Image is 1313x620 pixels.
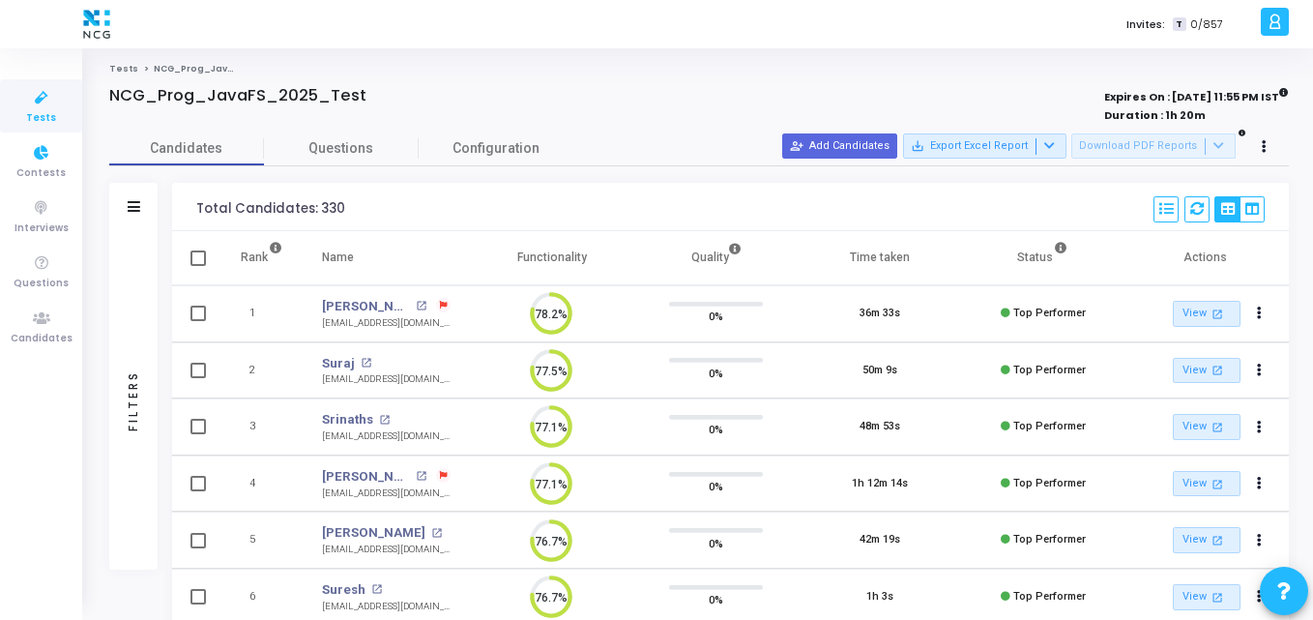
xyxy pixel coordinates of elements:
[911,139,924,153] mat-icon: save_alt
[78,5,115,44] img: logo
[1210,532,1226,548] mat-icon: open_in_new
[109,138,264,159] span: Candidates
[1126,16,1165,33] label: Invites:
[709,477,723,496] span: 0%
[220,512,303,569] td: 5
[862,363,897,379] div: 50m 9s
[790,139,803,153] mat-icon: person_add_alt
[709,590,723,609] span: 0%
[322,580,365,600] a: Suresh
[1013,420,1086,432] span: Top Performer
[1173,471,1240,497] a: View
[634,231,798,285] th: Quality
[470,231,633,285] th: Functionality
[11,331,73,347] span: Candidates
[379,415,390,426] mat-icon: open_in_new
[1246,584,1273,611] button: Actions
[1013,477,1086,489] span: Top Performer
[26,110,56,127] span: Tests
[322,467,411,487] a: [PERSON_NAME]
[1125,231,1289,285] th: Actions
[852,476,908,492] div: 1h 12m 14s
[154,63,306,74] span: NCG_Prog_JavaFS_2025_Test
[1013,590,1086,603] span: Top Performer
[709,420,723,439] span: 0%
[709,533,723,552] span: 0%
[1246,470,1273,497] button: Actions
[1173,414,1240,440] a: View
[322,429,451,444] div: [EMAIL_ADDRESS][DOMAIN_NAME]
[1173,17,1185,32] span: T
[322,487,451,501] div: [EMAIL_ADDRESS][DOMAIN_NAME]
[866,589,893,605] div: 1h 3s
[1104,84,1289,105] strong: Expires On : [DATE] 11:55 PM IST
[109,86,366,105] h4: NCG_Prog_JavaFS_2025_Test
[782,133,897,159] button: Add Candidates
[1013,364,1086,376] span: Top Performer
[1173,584,1240,610] a: View
[1190,16,1223,33] span: 0/857
[452,138,540,159] span: Configuration
[264,138,419,159] span: Questions
[416,471,426,482] mat-icon: open_in_new
[220,231,303,285] th: Rank
[1246,301,1273,328] button: Actions
[322,543,451,557] div: [EMAIL_ADDRESS][DOMAIN_NAME]
[1210,476,1226,492] mat-icon: open_in_new
[860,419,900,435] div: 48m 53s
[1246,527,1273,554] button: Actions
[322,410,373,429] a: Srinaths
[109,63,1289,75] nav: breadcrumb
[109,63,138,74] a: Tests
[322,354,355,373] a: Suraj
[416,301,426,311] mat-icon: open_in_new
[220,342,303,399] td: 2
[1210,306,1226,322] mat-icon: open_in_new
[196,201,345,217] div: Total Candidates: 330
[709,307,723,326] span: 0%
[850,247,910,268] div: Time taken
[322,523,425,543] a: [PERSON_NAME]
[1210,419,1226,435] mat-icon: open_in_new
[1210,362,1226,378] mat-icon: open_in_new
[1210,589,1226,605] mat-icon: open_in_new
[709,363,723,382] span: 0%
[1246,357,1273,384] button: Actions
[322,372,451,387] div: [EMAIL_ADDRESS][DOMAIN_NAME]
[961,231,1124,285] th: Status
[322,297,411,316] a: [PERSON_NAME]
[16,165,66,182] span: Contests
[1071,133,1236,159] button: Download PDF Reports
[322,247,354,268] div: Name
[322,316,451,331] div: [EMAIL_ADDRESS][DOMAIN_NAME]
[15,221,69,237] span: Interviews
[860,532,900,548] div: 42m 19s
[1173,301,1240,327] a: View
[220,456,303,513] td: 4
[1173,358,1240,384] a: View
[1246,414,1273,441] button: Actions
[860,306,900,322] div: 36m 33s
[1173,527,1240,553] a: View
[14,276,69,292] span: Questions
[1104,107,1206,123] strong: Duration : 1h 20m
[431,528,442,539] mat-icon: open_in_new
[1013,307,1086,319] span: Top Performer
[220,285,303,342] td: 1
[1214,196,1265,222] div: View Options
[1013,533,1086,546] span: Top Performer
[371,584,382,595] mat-icon: open_in_new
[220,399,303,456] td: 3
[322,600,451,614] div: [EMAIL_ADDRESS][DOMAIN_NAME]
[361,358,371,369] mat-icon: open_in_new
[125,294,142,507] div: Filters
[903,133,1066,159] button: Export Excel Report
